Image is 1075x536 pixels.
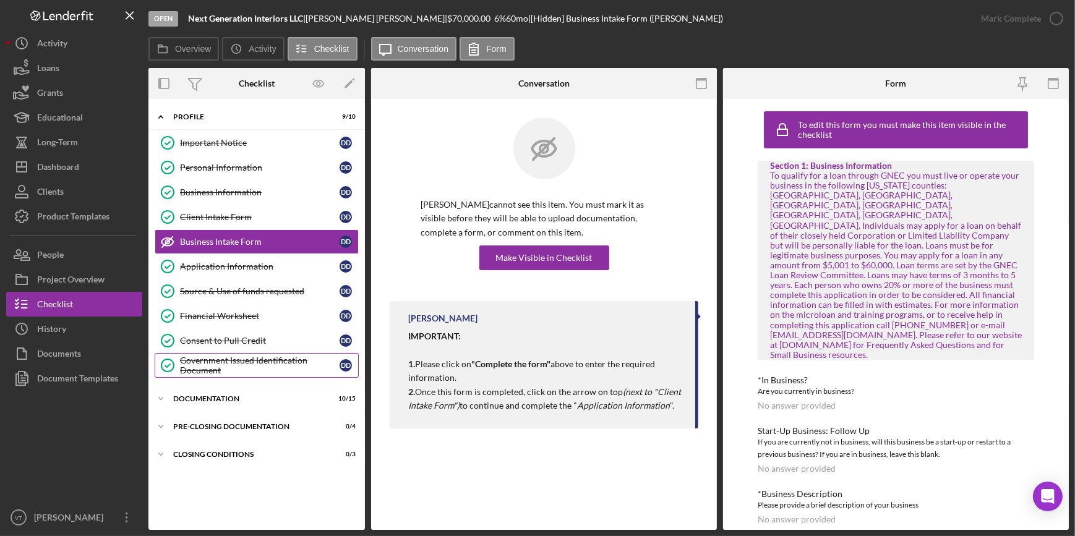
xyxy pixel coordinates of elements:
button: VT[PERSON_NAME] [6,505,142,530]
a: Checklist [6,292,142,317]
button: Conversation [371,37,457,61]
button: Educational [6,105,142,130]
label: Overview [175,44,211,54]
div: Product Templates [37,204,109,232]
div: Open [148,11,178,27]
div: D D [340,359,352,372]
a: Government Issued Identification DocumentDD [155,353,359,378]
a: Source & Use of funds requestedDD [155,279,359,304]
div: To edit this form you must make this item visible in the checklist [798,120,1025,140]
div: Documents [37,341,81,369]
div: D D [340,260,352,273]
div: | [188,14,306,23]
div: Please provide a brief description of your business [758,499,1034,511]
div: Educational [37,105,83,133]
a: Consent to Pull CreditDD [155,328,359,353]
button: Form [460,37,515,61]
div: [PERSON_NAME] [31,505,111,533]
div: Dashboard [37,155,79,182]
div: D D [340,137,352,149]
div: Are you currently in business? [758,385,1034,398]
label: Checklist [314,44,349,54]
div: Source & Use of funds requested [180,286,340,296]
div: Checklist [239,79,275,88]
label: Form [486,44,507,54]
div: Make Visible in Checklist [496,245,593,270]
div: Section 1: Business Information [770,161,1022,171]
a: Business InformationDD [155,180,359,205]
a: Long-Term [6,130,142,155]
button: Documents [6,341,142,366]
a: Important NoticeDD [155,130,359,155]
a: Financial WorksheetDD [155,304,359,328]
div: Long-Term [37,130,78,158]
div: Loans [37,56,59,83]
button: Mark Complete [969,6,1069,31]
button: Clients [6,179,142,204]
div: Pre-Closing Documentation [173,423,325,430]
b: Next Generation Interiors LLC [188,13,303,23]
p: [PERSON_NAME] cannot see this item. You must mark it as visible before they will be able to uploa... [421,198,667,239]
div: No answer provided [758,514,836,524]
div: *In Business? [758,375,1034,385]
button: Overview [148,37,219,61]
a: Activity [6,31,142,56]
div: Consent to Pull Credit [180,336,340,346]
div: Checklist [37,292,73,320]
a: Application InformationDD [155,254,359,279]
div: Clients [37,179,64,207]
div: Documentation [173,395,325,402]
a: Dashboard [6,155,142,179]
div: D D [340,186,352,198]
div: D D [340,236,352,248]
div: Client Intake Form [180,212,340,222]
div: Form [885,79,906,88]
div: 60 mo [506,14,528,23]
button: Document Templates [6,366,142,391]
div: Important Notice [180,138,340,148]
div: Financial Worksheet [180,311,340,321]
div: Personal Information [180,163,340,172]
div: Business Information [180,187,340,197]
div: 10 / 15 [333,395,356,402]
div: Document Templates [37,366,118,394]
button: Product Templates [6,204,142,229]
div: | [Hidden] Business Intake Form ([PERSON_NAME]) [528,14,723,23]
strong: 1. [408,359,415,369]
div: *Business Description [758,489,1034,499]
div: Government Issued Identification Document [180,355,340,375]
div: D D [340,211,352,223]
div: Open Intercom Messenger [1033,482,1063,511]
div: No answer provided [758,464,836,474]
div: Conversation [518,79,570,88]
div: Grants [37,80,63,108]
strong: "Complete the form" [471,359,550,369]
strong: 2. [408,386,415,397]
label: Conversation [398,44,449,54]
div: Business Intake Form [180,237,340,247]
div: 6 % [494,14,506,23]
div: D D [340,285,352,297]
div: People [37,242,64,270]
div: $70,000.00 [447,14,494,23]
div: D D [340,334,352,347]
a: Business Intake FormDD [155,229,359,254]
a: Client Intake FormDD [155,205,359,229]
text: VT [15,514,22,521]
label: Activity [249,44,276,54]
div: Closing Conditions [173,451,325,458]
div: To qualify for a loan through GNEC you must live or operate your business in the following [US_ST... [770,171,1022,360]
a: Personal InformationDD [155,155,359,180]
div: 0 / 4 [333,423,356,430]
button: History [6,317,142,341]
button: Activity [222,37,284,61]
p: Please click on above to enter the required information. [408,330,683,385]
button: Checklist [288,37,358,61]
button: People [6,242,142,267]
strong: IMPORTANT: [408,331,461,341]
